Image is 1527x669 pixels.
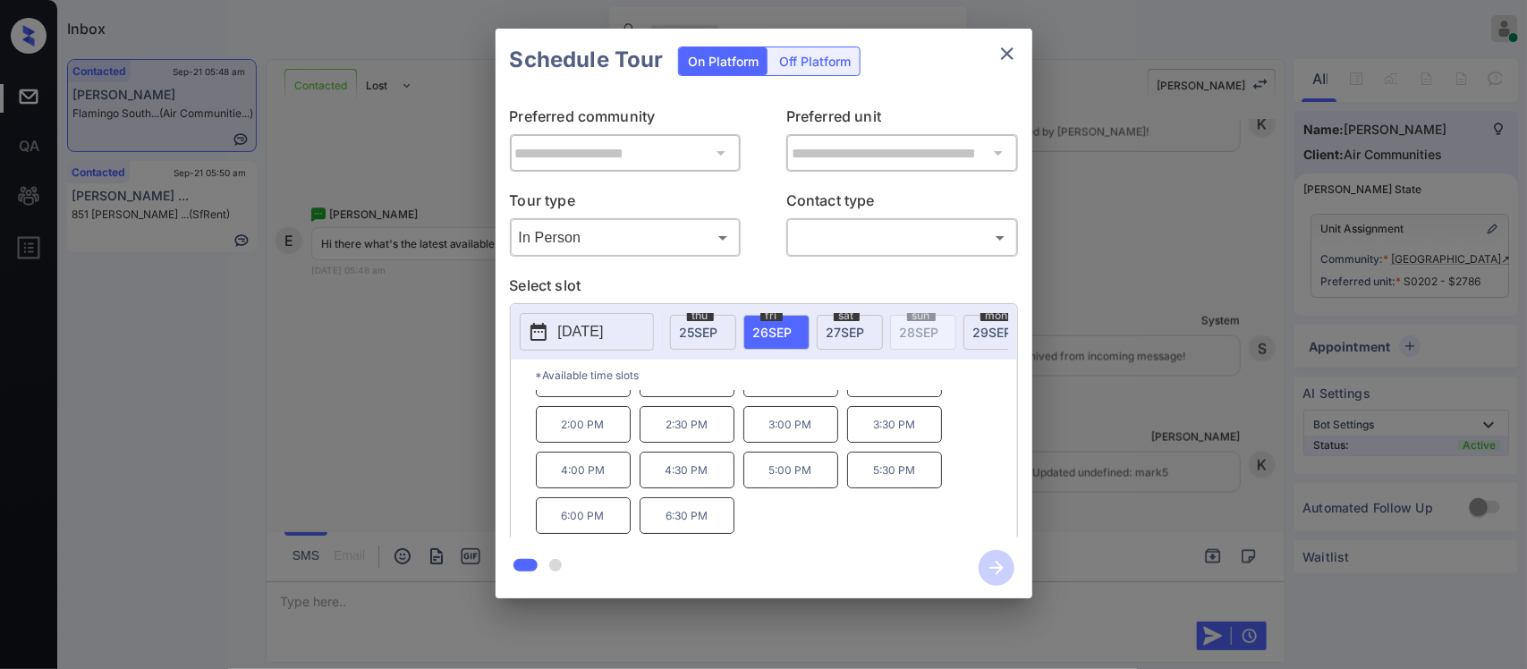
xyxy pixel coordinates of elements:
[536,406,631,443] p: 2:00 PM
[536,452,631,488] p: 4:00 PM
[827,325,865,340] span: 27 SEP
[770,47,860,75] div: Off Platform
[670,315,736,350] div: date-select
[817,315,883,350] div: date-select
[847,406,942,443] p: 3:30 PM
[834,310,860,321] span: sat
[496,29,678,91] h2: Schedule Tour
[536,360,1017,391] p: *Available time slots
[514,223,737,252] div: In Person
[558,321,604,343] p: [DATE]
[743,406,838,443] p: 3:00 PM
[963,315,1030,350] div: date-select
[510,275,1018,303] p: Select slot
[786,106,1018,134] p: Preferred unit
[640,452,734,488] p: 4:30 PM
[680,325,718,340] span: 25 SEP
[536,497,631,534] p: 6:00 PM
[520,313,654,351] button: [DATE]
[679,47,768,75] div: On Platform
[989,36,1025,72] button: close
[973,325,1013,340] span: 29 SEP
[786,190,1018,218] p: Contact type
[753,325,793,340] span: 26 SEP
[743,452,838,488] p: 5:00 PM
[640,497,734,534] p: 6:30 PM
[510,190,742,218] p: Tour type
[760,310,783,321] span: fri
[847,452,942,488] p: 5:30 PM
[687,310,714,321] span: thu
[980,310,1014,321] span: mon
[968,545,1025,591] button: btn-next
[510,106,742,134] p: Preferred community
[640,406,734,443] p: 2:30 PM
[743,315,810,350] div: date-select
